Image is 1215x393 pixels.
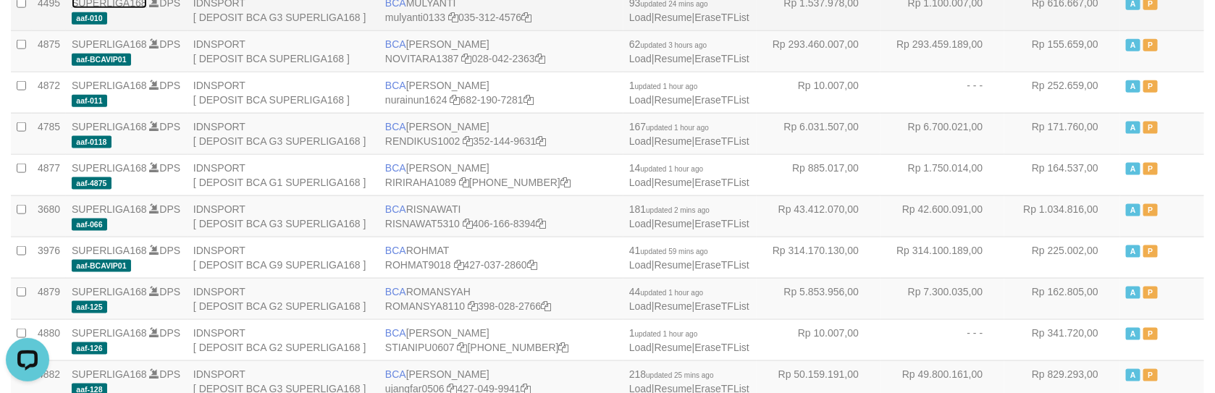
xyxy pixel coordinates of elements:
span: updated 1 hour ago [635,83,698,90]
span: Paused [1143,39,1158,51]
a: SUPERLIGA168 [72,38,147,50]
td: Rp 293.460.007,00 [757,30,880,72]
td: Rp 7.300.035,00 [880,278,1004,319]
td: 4879 [32,278,66,319]
td: ROHMAT 427-037-2860 [379,237,623,278]
a: EraseTFList [695,94,749,106]
span: Active [1126,80,1140,93]
span: BCA [385,121,406,132]
span: 181 [629,203,710,215]
a: EraseTFList [695,53,749,64]
a: Copy 4270372860 to clipboard [527,259,537,271]
a: EraseTFList [695,259,749,271]
a: ROMANSYA8110 [385,300,465,312]
td: Rp 10.007,00 [757,72,880,113]
td: 4785 [32,113,66,154]
td: 4880 [32,319,66,360]
span: updated 1 hour ago [646,124,709,132]
span: updated 59 mins ago [641,248,708,255]
a: Resume [655,259,692,271]
a: Copy ROHMAT9018 to clipboard [454,259,464,271]
span: Active [1126,39,1140,51]
a: NOVITARA1387 [385,53,459,64]
a: SUPERLIGA168 [72,245,147,256]
td: Rp 42.600.091,00 [880,195,1004,237]
td: RISNAWATI 406-166-8394 [379,195,623,237]
span: 218 [629,368,714,380]
span: updated 25 mins ago [646,371,713,379]
a: Copy 3980282766 to clipboard [541,300,551,312]
a: Resume [655,53,692,64]
span: aaf-BCAVIP01 [72,260,131,272]
a: RIRIRAHA1089 [385,177,456,188]
a: Load [629,135,652,147]
span: updated 3 hours ago [641,41,707,49]
a: EraseTFList [695,218,749,229]
a: Copy 4062280194 to clipboard [559,342,569,353]
span: | | [629,162,749,188]
td: Rp 164.537,00 [1004,154,1120,195]
a: RISNAWAT5310 [385,218,460,229]
span: updated 1 hour ago [641,289,704,297]
span: aaf-010 [72,12,107,25]
span: Paused [1143,245,1158,258]
span: aaf-BCAVIP01 [72,54,131,66]
span: BCA [385,38,406,50]
td: Rp 885.017,00 [757,154,880,195]
span: aaf-4875 [72,177,112,190]
a: SUPERLIGA168 [72,368,147,380]
td: Rp 341.720,00 [1004,319,1120,360]
span: Active [1126,122,1140,134]
a: Copy mulyanti0133 to clipboard [448,12,458,23]
span: BCA [385,162,406,174]
a: Copy 4062281611 to clipboard [560,177,571,188]
span: aaf-011 [72,95,107,107]
td: DPS [66,72,188,113]
span: Active [1126,369,1140,381]
span: 62 [629,38,707,50]
td: 4872 [32,72,66,113]
span: Paused [1143,80,1158,93]
a: Copy RENDIKUS1002 to clipboard [463,135,473,147]
td: [PERSON_NAME] 028-042-2363 [379,30,623,72]
a: EraseTFList [695,177,749,188]
td: 4875 [32,30,66,72]
td: DPS [66,113,188,154]
a: Load [629,12,652,23]
td: Rp 252.659,00 [1004,72,1120,113]
a: ROHMAT9018 [385,259,451,271]
span: BCA [385,203,406,215]
span: Paused [1143,369,1158,381]
span: | | [629,245,749,271]
span: 41 [629,245,708,256]
a: SUPERLIGA168 [72,80,147,91]
a: Copy ROMANSYA8110 to clipboard [468,300,478,312]
span: 167 [629,121,709,132]
td: [PERSON_NAME] 682-190-7281 [379,72,623,113]
span: BCA [385,80,406,91]
span: BCA [385,368,406,380]
td: Rp 171.760,00 [1004,113,1120,154]
td: [PERSON_NAME] [PHONE_NUMBER] [379,319,623,360]
a: RENDIKUS1002 [385,135,461,147]
a: Load [629,300,652,312]
td: 3976 [32,237,66,278]
a: EraseTFList [695,300,749,312]
td: - - - [880,319,1004,360]
td: Rp 5.853.956,00 [757,278,880,319]
td: [PERSON_NAME] 352-144-9631 [379,113,623,154]
td: Rp 1.034.816,00 [1004,195,1120,237]
a: Resume [655,12,692,23]
span: | | [629,327,749,353]
span: aaf-066 [72,219,107,231]
td: 3680 [32,195,66,237]
span: Active [1126,204,1140,216]
td: IDNSPORT [ DEPOSIT BCA G9 SUPERLIGA168 ] [188,237,379,278]
td: ROMANSYAH 398-028-2766 [379,278,623,319]
td: Rp 314.100.189,00 [880,237,1004,278]
a: Copy NOVITARA1387 to clipboard [462,53,472,64]
td: IDNSPORT [ DEPOSIT BCA G3 SUPERLIGA168 ] [188,113,379,154]
a: Load [629,94,652,106]
td: DPS [66,278,188,319]
span: Paused [1143,163,1158,175]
